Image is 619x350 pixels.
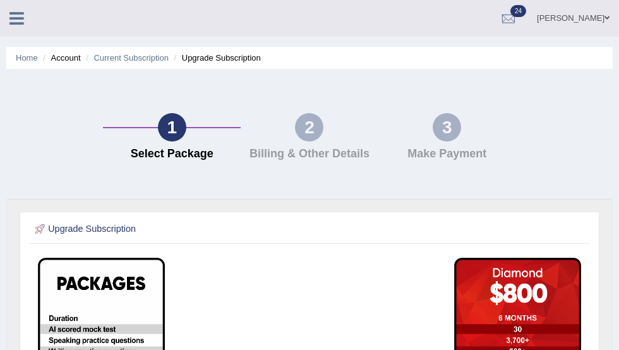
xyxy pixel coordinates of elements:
div: 1 [158,113,186,142]
h4: Make Payment [385,148,510,160]
div: 3 [433,113,461,142]
span: 24 [510,5,526,17]
a: Home [16,53,38,63]
h2: Upgrade Subscription [32,221,376,238]
li: Account [40,52,80,64]
h4: Select Package [109,148,234,160]
div: 2 [295,113,323,142]
h4: Billing & Other Details [247,148,372,160]
a: Current Subscription [93,53,169,63]
li: Upgrade Subscription [171,52,261,64]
